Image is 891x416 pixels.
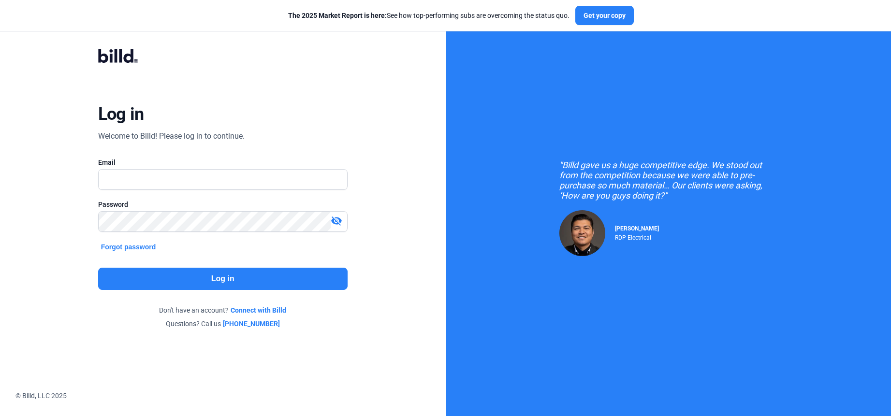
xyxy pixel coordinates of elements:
[98,200,348,209] div: Password
[331,215,342,227] mat-icon: visibility_off
[231,305,286,315] a: Connect with Billd
[288,11,570,20] div: See how top-performing subs are overcoming the status quo.
[98,130,245,142] div: Welcome to Billd! Please log in to continue.
[98,305,348,315] div: Don't have an account?
[98,268,348,290] button: Log in
[223,319,280,329] a: [PHONE_NUMBER]
[98,319,348,329] div: Questions? Call us
[615,232,659,241] div: RDP Electrical
[559,210,605,256] img: Raul Pacheco
[615,225,659,232] span: [PERSON_NAME]
[575,6,634,25] button: Get your copy
[98,103,144,125] div: Log in
[288,12,387,19] span: The 2025 Market Report is here:
[98,158,348,167] div: Email
[98,242,159,252] button: Forgot password
[559,160,777,201] div: "Billd gave us a huge competitive edge. We stood out from the competition because we were able to...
